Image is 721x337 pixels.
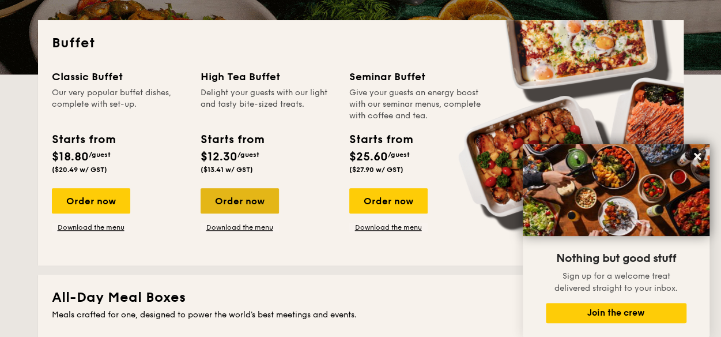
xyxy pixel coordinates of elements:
[52,131,115,148] div: Starts from
[546,303,686,323] button: Join the crew
[52,188,130,214] div: Order now
[89,151,111,159] span: /guest
[201,131,263,148] div: Starts from
[237,151,259,159] span: /guest
[201,150,237,164] span: $12.30
[201,87,335,122] div: Delight your guests with our light and tasty bite-sized treats.
[388,151,410,159] span: /guest
[349,166,403,174] span: ($27.90 w/ GST)
[349,150,388,164] span: $25.60
[349,69,484,85] div: Seminar Buffet
[349,223,428,232] a: Download the menu
[52,166,107,174] span: ($20.49 w/ GST)
[349,188,428,214] div: Order now
[52,289,670,307] h2: All-Day Meal Boxes
[52,87,187,122] div: Our very popular buffet dishes, complete with set-up.
[201,69,335,85] div: High Tea Buffet
[52,223,130,232] a: Download the menu
[349,131,412,148] div: Starts from
[523,144,709,236] img: DSC07876-Edit02-Large.jpeg
[52,69,187,85] div: Classic Buffet
[201,188,279,214] div: Order now
[349,87,484,122] div: Give your guests an energy boost with our seminar menus, complete with coffee and tea.
[52,150,89,164] span: $18.80
[554,271,678,293] span: Sign up for a welcome treat delivered straight to your inbox.
[201,223,279,232] a: Download the menu
[52,309,670,321] div: Meals crafted for one, designed to power the world's best meetings and events.
[201,166,253,174] span: ($13.41 w/ GST)
[52,34,670,53] h2: Buffet
[688,147,707,166] button: Close
[556,252,676,265] span: Nothing but good stuff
